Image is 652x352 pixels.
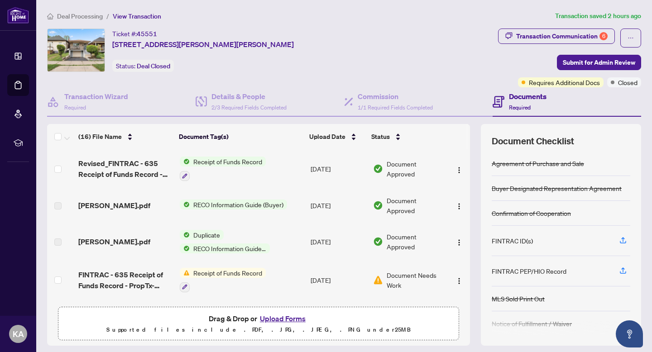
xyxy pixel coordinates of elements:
[112,60,174,72] div: Status:
[180,268,190,278] img: Status Icon
[180,157,190,166] img: Status Icon
[7,7,29,24] img: logo
[452,273,466,287] button: Logo
[387,195,444,215] span: Document Approved
[309,132,345,142] span: Upload Date
[78,236,150,247] span: [PERSON_NAME].pdf
[492,158,584,168] div: Agreement of Purchase and Sale
[307,261,369,300] td: [DATE]
[455,166,463,174] img: Logo
[387,159,444,179] span: Document Approved
[58,307,459,341] span: Drag & Drop orUpload FormsSupported files include .PDF, .JPG, .JPEG, .PNG under25MB
[492,183,622,193] div: Buyer Designated Representation Agreement
[306,124,368,149] th: Upload Date
[64,91,128,102] h4: Transaction Wizard
[209,313,308,324] span: Drag & Drop or
[371,132,390,142] span: Status
[492,135,574,147] span: Document Checklist
[211,91,287,102] h4: Details & People
[455,277,463,285] img: Logo
[599,32,608,40] div: 6
[358,91,433,102] h4: Commission
[455,239,463,246] img: Logo
[452,198,466,213] button: Logo
[180,268,266,292] button: Status IconReceipt of Funds Record
[492,208,571,218] div: Confirmation of Cooperation
[180,157,266,181] button: Status IconReceipt of Funds Record
[307,300,369,334] td: [DATE]
[112,39,294,50] span: [STREET_ADDRESS][PERSON_NAME][PERSON_NAME]
[452,234,466,249] button: Logo
[373,237,383,247] img: Document Status
[387,232,444,252] span: Document Approved
[190,243,270,253] span: RECO Information Guide (Buyer)
[78,158,173,180] span: Revised_FINTRAC - 635 Receipt of Funds Record - PropTx-OREA_[DATE] 10_39_20.pdf
[180,230,190,240] img: Status Icon
[190,157,266,166] span: Receipt of Funds Record
[492,236,533,246] div: FINTRAC ID(s)
[175,124,306,149] th: Document Tag(s)
[358,104,433,111] span: 1/1 Required Fields Completed
[13,328,24,340] span: KA
[307,188,369,223] td: [DATE]
[180,200,190,209] img: Status Icon
[555,11,641,21] article: Transaction saved 2 hours ago
[57,12,103,20] span: Deal Processing
[64,324,453,335] p: Supported files include .PDF, .JPG, .JPEG, .PNG under 25 MB
[64,104,86,111] span: Required
[190,200,287,209] span: RECO Information Guide (Buyer)
[112,29,157,39] div: Ticket #:
[373,275,383,285] img: Document Status
[492,319,572,328] div: Notice of Fulfillment / Waiver
[180,230,273,253] button: Status IconDuplicateStatus IconRECO Information Guide (Buyer)
[307,149,369,188] td: [DATE]
[190,230,224,240] span: Duplicate
[180,200,287,209] button: Status IconRECO Information Guide (Buyer)
[190,268,266,278] span: Receipt of Funds Record
[455,203,463,210] img: Logo
[257,313,308,324] button: Upload Forms
[387,270,444,290] span: Document Needs Work
[180,243,190,253] img: Status Icon
[78,269,173,291] span: FINTRAC - 635 Receipt of Funds Record - PropTx-OREA_[DATE] 11_02_46.pdf
[452,162,466,176] button: Logo
[368,124,445,149] th: Status
[516,29,608,43] div: Transaction Communication
[509,104,531,111] span: Required
[78,200,150,211] span: [PERSON_NAME].pdf
[106,11,109,21] li: /
[307,223,369,261] td: [DATE]
[529,77,600,87] span: Requires Additional Docs
[47,13,53,19] span: home
[211,104,287,111] span: 2/3 Required Fields Completed
[563,55,635,70] span: Submit for Admin Review
[373,200,383,210] img: Document Status
[557,55,641,70] button: Submit for Admin Review
[48,29,105,71] img: IMG-X12250511_1.jpg
[75,124,175,149] th: (16) File Name
[113,12,161,20] span: View Transaction
[509,91,547,102] h4: Documents
[137,30,157,38] span: 45551
[492,294,545,304] div: MLS Sold Print Out
[498,29,615,44] button: Transaction Communication6
[137,62,170,70] span: Deal Closed
[618,77,638,87] span: Closed
[373,164,383,174] img: Document Status
[616,320,643,347] button: Open asap
[78,132,122,142] span: (16) File Name
[628,35,634,41] span: ellipsis
[492,266,566,276] div: FINTRAC PEP/HIO Record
